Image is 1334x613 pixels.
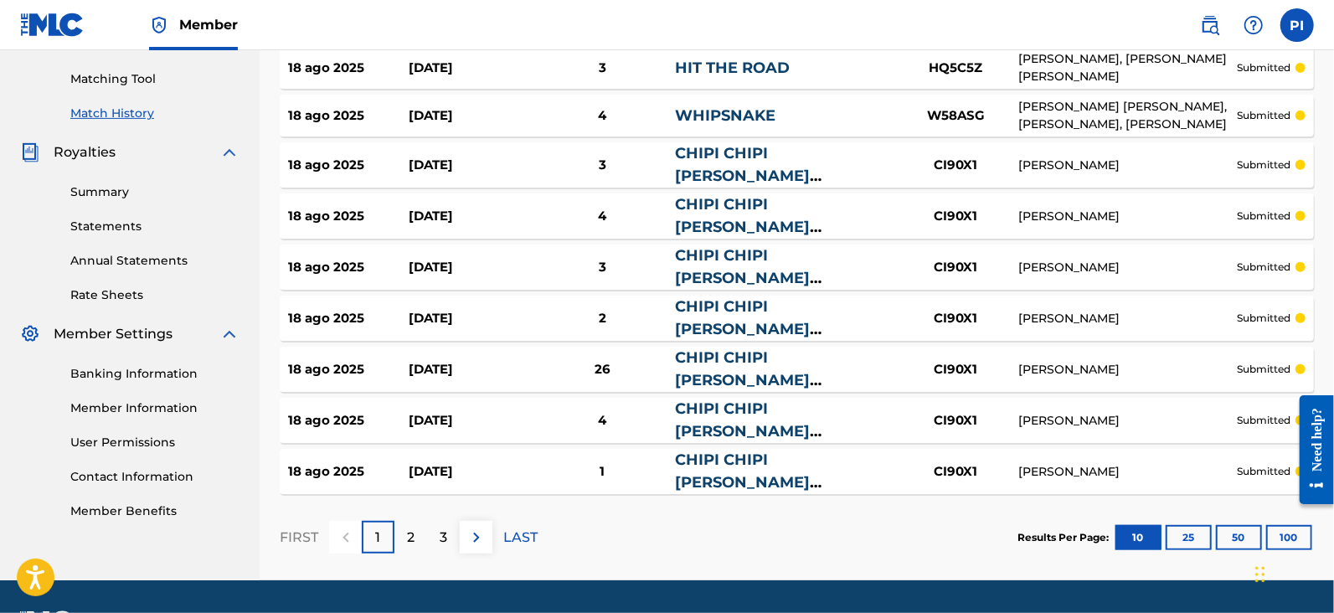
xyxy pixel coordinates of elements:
a: CHIPI CHIPI [PERSON_NAME] [PERSON_NAME] [675,297,810,361]
a: Match History [70,105,240,122]
p: submitted [1237,413,1290,428]
div: 3 [530,258,675,277]
div: [DATE] [409,462,529,482]
div: 18 ago 2025 [288,207,409,226]
div: [DATE] [409,309,529,328]
div: [PERSON_NAME] [1018,361,1237,379]
div: [DATE] [409,360,529,379]
div: [DATE] [409,156,529,175]
a: CHIPI CHIPI [PERSON_NAME] [PERSON_NAME] [675,451,810,514]
div: W58ASG [893,106,1018,126]
button: 100 [1266,525,1312,550]
div: [DATE] [409,59,529,78]
div: User Menu [1280,8,1314,42]
div: [PERSON_NAME], [PERSON_NAME] [PERSON_NAME] [1018,50,1237,85]
a: HIT THE ROAD [675,59,790,77]
div: [DATE] [409,207,529,226]
div: 4 [530,106,675,126]
p: submitted [1237,311,1290,326]
div: Arrastrar [1255,549,1265,600]
p: submitted [1237,464,1290,479]
div: [PERSON_NAME] [1018,310,1237,327]
img: search [1200,15,1220,35]
div: 4 [530,411,675,430]
a: CHIPI CHIPI [PERSON_NAME] [PERSON_NAME] [675,195,810,259]
a: Rate Sheets [70,286,240,304]
div: 18 ago 2025 [288,309,409,328]
div: 18 ago 2025 [288,59,409,78]
p: Results Per Page: [1017,530,1113,545]
img: MLC Logo [20,13,85,37]
div: 3 [530,59,675,78]
p: 2 [407,528,415,548]
p: submitted [1237,209,1290,224]
div: 2 [530,309,675,328]
span: Royalties [54,142,116,162]
a: Banking Information [70,365,240,383]
a: Member Information [70,399,240,417]
div: 4 [530,207,675,226]
a: Public Search [1193,8,1227,42]
img: Top Rightsholder [149,15,169,35]
button: 10 [1115,525,1161,550]
div: CI90X1 [893,207,1018,226]
div: 18 ago 2025 [288,258,409,277]
div: CI90X1 [893,360,1018,379]
div: [PERSON_NAME] [1018,412,1237,430]
div: Help [1237,8,1270,42]
div: [PERSON_NAME] [1018,208,1237,225]
span: Member Settings [54,324,173,344]
div: [PERSON_NAME] [1018,259,1237,276]
img: right [466,528,487,548]
button: 50 [1216,525,1262,550]
a: Member Benefits [70,502,240,520]
p: LAST [503,528,538,548]
div: CI90X1 [893,411,1018,430]
div: [DATE] [409,258,529,277]
div: 18 ago 2025 [288,462,409,482]
p: submitted [1237,108,1290,123]
a: WHIPSNAKE [675,106,775,125]
a: Matching Tool [70,70,240,88]
a: CHIPI CHIPI [PERSON_NAME] [PERSON_NAME] [675,246,810,310]
div: 18 ago 2025 [288,106,409,126]
img: expand [219,324,240,344]
p: submitted [1237,157,1290,173]
p: 3 [440,528,447,548]
div: CI90X1 [893,156,1018,175]
div: 18 ago 2025 [288,411,409,430]
a: Summary [70,183,240,201]
div: Widget de chat [1250,533,1334,613]
div: HQ5C5Z [893,59,1018,78]
img: help [1244,15,1264,35]
p: submitted [1237,362,1290,377]
div: CI90X1 [893,309,1018,328]
iframe: Resource Center [1287,382,1334,517]
div: [PERSON_NAME] [PERSON_NAME], [PERSON_NAME], [PERSON_NAME] [1018,98,1237,133]
img: Member Settings [20,324,40,344]
a: CHIPI CHIPI [PERSON_NAME] [PERSON_NAME] [675,399,810,463]
div: 26 [530,360,675,379]
a: Statements [70,218,240,235]
div: [PERSON_NAME] [1018,463,1237,481]
iframe: Chat Widget [1250,533,1334,613]
div: 1 [530,462,675,482]
div: 3 [530,156,675,175]
button: 25 [1166,525,1212,550]
img: Royalties [20,142,40,162]
a: CHIPI CHIPI [PERSON_NAME] [PERSON_NAME] [675,144,810,208]
img: expand [219,142,240,162]
p: FIRST [280,528,318,548]
div: 18 ago 2025 [288,156,409,175]
div: CI90X1 [893,462,1018,482]
a: CHIPI CHIPI [PERSON_NAME] [PERSON_NAME] [675,348,810,412]
p: submitted [1237,260,1290,275]
a: User Permissions [70,434,240,451]
div: CI90X1 [893,258,1018,277]
div: [DATE] [409,106,529,126]
p: submitted [1237,60,1290,75]
div: 18 ago 2025 [288,360,409,379]
div: [DATE] [409,411,529,430]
